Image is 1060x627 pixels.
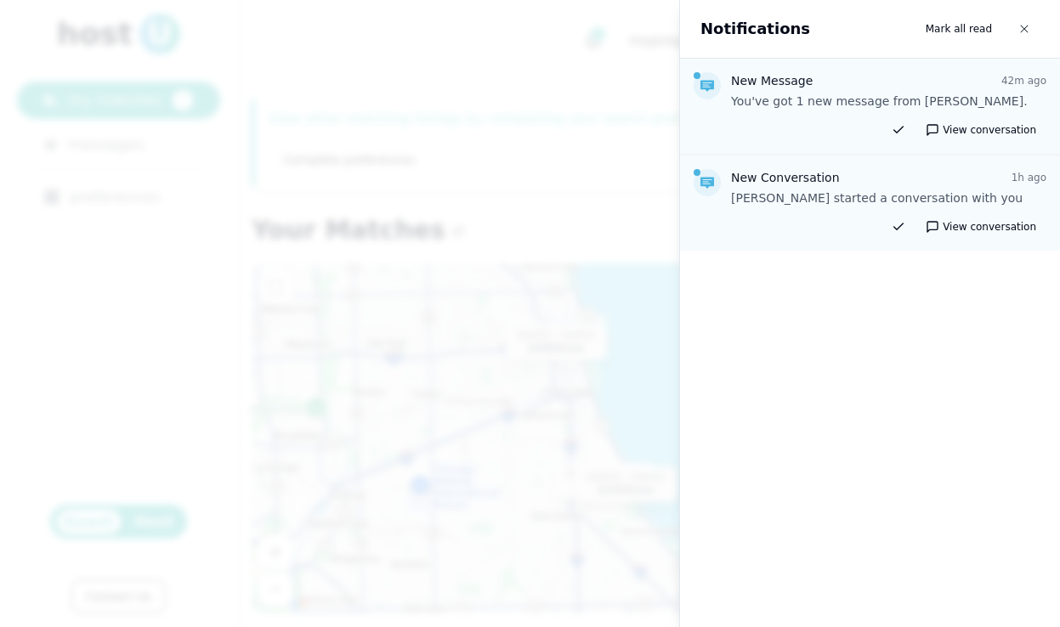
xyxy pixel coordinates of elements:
[731,189,1046,206] p: [PERSON_NAME] started a conversation with you
[915,120,1046,140] button: View conversation
[731,169,840,186] h4: New Conversation
[1001,74,1046,88] p: 42m ago
[1012,171,1046,184] p: 1h ago
[915,217,1046,237] button: View conversation
[731,72,813,89] h4: New Message
[700,17,810,41] h2: Notifications
[731,93,1046,110] p: You've got 1 new message from [PERSON_NAME].
[915,14,1002,44] button: Mark all read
